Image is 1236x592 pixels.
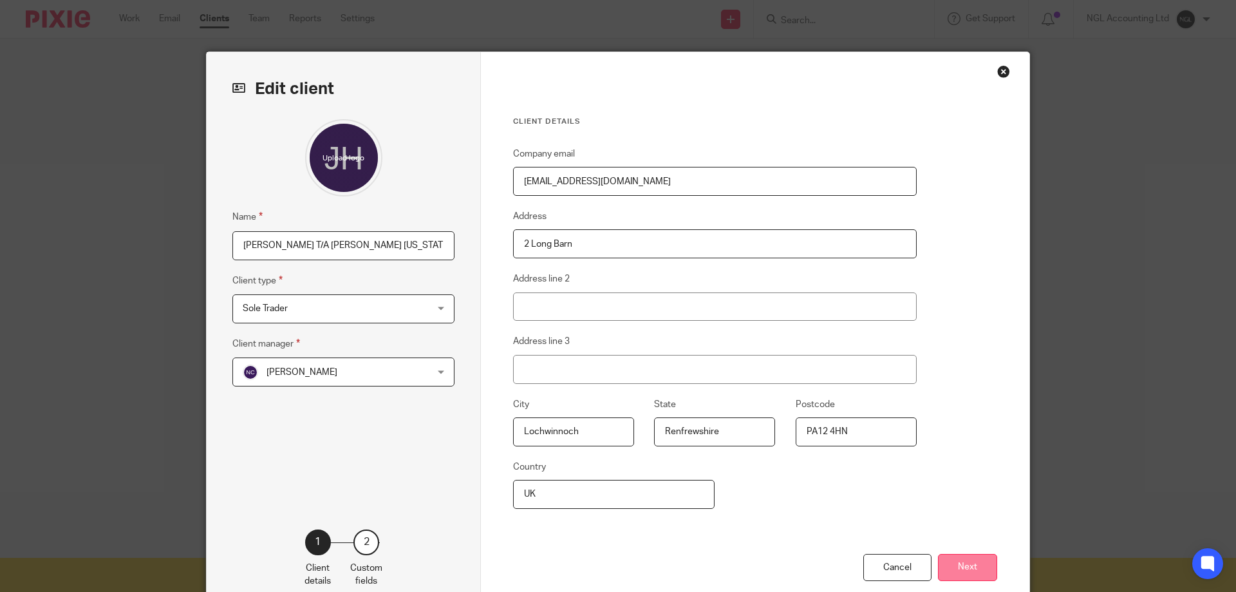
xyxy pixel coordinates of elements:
label: Address line 3 [513,335,570,348]
h2: Edit client [232,78,454,100]
div: Cancel [863,554,932,582]
label: Company email [513,148,575,160]
label: Address line 2 [513,272,570,285]
h3: Client details [513,117,917,127]
label: Client manager [232,336,300,351]
div: 1 [305,530,331,555]
label: Address [513,210,547,223]
p: Client details [304,562,331,588]
span: [PERSON_NAME] [267,368,337,377]
label: Country [513,461,546,473]
label: Name [232,209,263,224]
label: State [654,398,676,411]
span: Sole Trader [243,304,288,313]
img: svg%3E [243,365,258,380]
label: Postcode [796,398,835,411]
p: Custom fields [350,562,382,588]
label: City [513,398,529,411]
div: 2 [353,530,379,555]
div: Close this dialog window [997,65,1010,78]
button: Next [938,554,997,582]
label: Client type [232,273,283,288]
